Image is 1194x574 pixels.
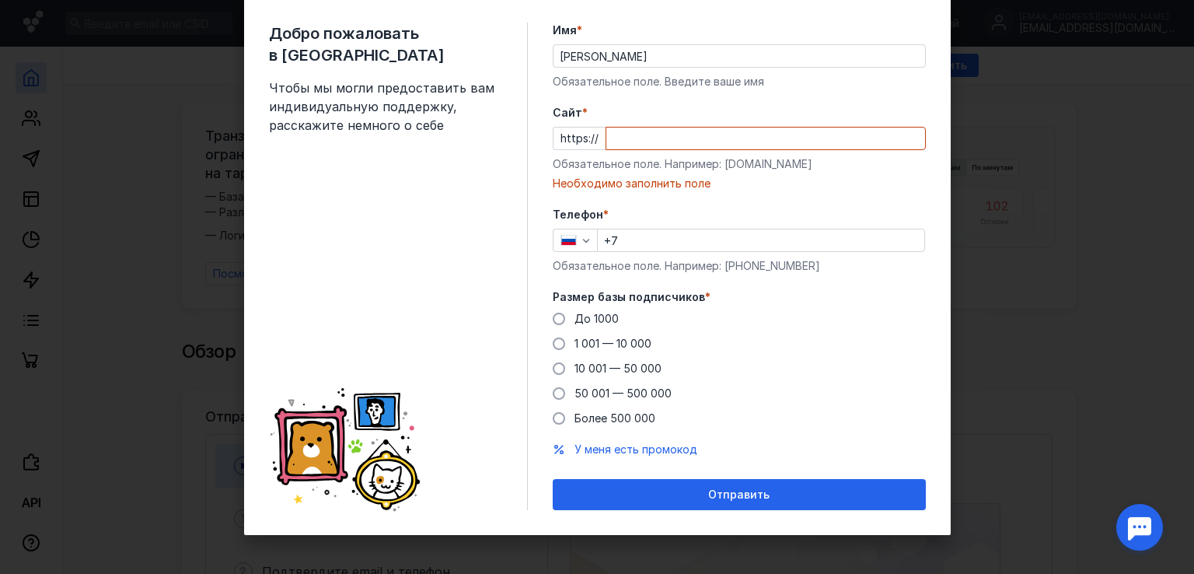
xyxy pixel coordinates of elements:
span: Размер базы подписчиков [553,289,705,305]
span: До 1000 [574,312,619,325]
span: Cайт [553,105,582,121]
span: У меня есть промокод [574,443,697,456]
span: Более 500 000 [574,411,655,425]
span: Отправить [708,488,770,502]
button: У меня есть промокод [574,442,697,457]
span: Добро пожаловать в [GEOGRAPHIC_DATA] [269,23,502,66]
div: Обязательное поле. Например: [PHONE_NUMBER] [553,258,926,274]
div: Обязательное поле. Например: [DOMAIN_NAME] [553,156,926,172]
span: Имя [553,23,577,38]
span: 10 001 — 50 000 [574,362,662,375]
div: Обязательное поле. Введите ваше имя [553,74,926,89]
span: 1 001 — 10 000 [574,337,651,350]
button: Отправить [553,479,926,510]
span: Телефон [553,207,603,222]
div: Необходимо заполнить поле [553,176,926,191]
span: Чтобы мы могли предоставить вам индивидуальную поддержку, расскажите немного о себе [269,79,502,135]
span: 50 001 — 500 000 [574,387,672,400]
